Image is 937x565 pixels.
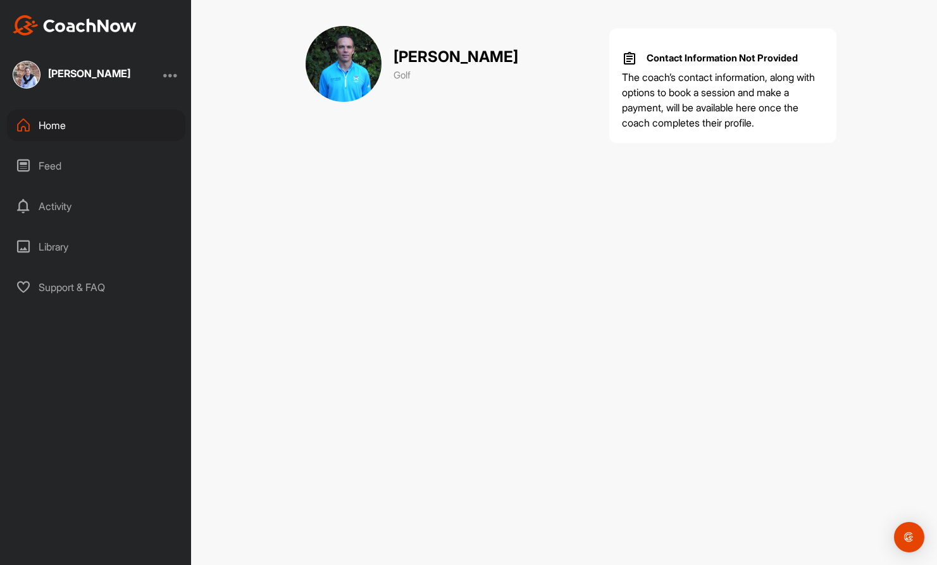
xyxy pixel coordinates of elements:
[7,150,185,182] div: Feed
[305,25,382,102] img: cover
[13,15,137,35] img: CoachNow
[7,190,185,222] div: Activity
[622,70,824,130] p: The coach’s contact information, along with options to book a session and make a payment, will be...
[894,522,924,552] div: Open Intercom Messenger
[48,68,130,78] div: [PERSON_NAME]
[394,68,518,83] p: Golf
[647,51,798,66] p: Contact Information Not Provided
[7,231,185,263] div: Library
[7,109,185,141] div: Home
[394,46,518,68] p: [PERSON_NAME]
[13,61,40,89] img: square_a1056405f7be15e58d138c0fe0eb79bc.jpg
[622,51,637,66] img: info
[7,271,185,303] div: Support & FAQ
